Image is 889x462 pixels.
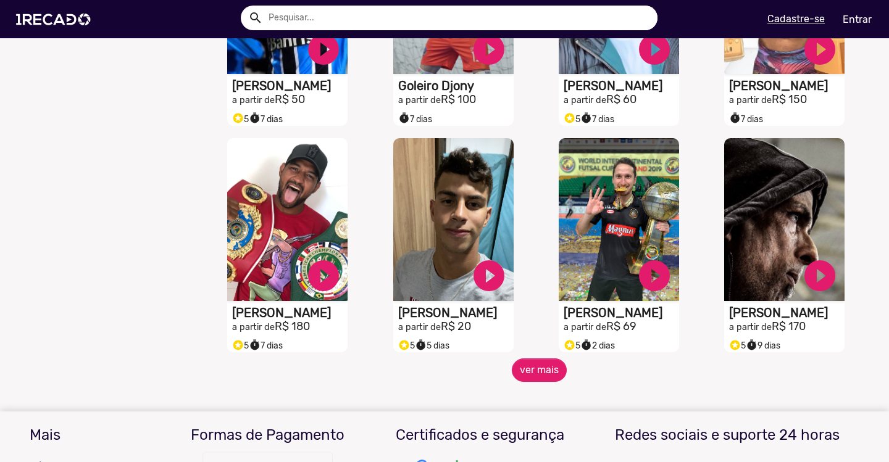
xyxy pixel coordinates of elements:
[232,112,244,124] small: stars
[729,95,772,105] small: a partir de
[249,114,283,125] span: 7 dias
[249,112,261,124] small: timer
[232,95,275,105] small: a partir de
[729,78,845,93] h1: [PERSON_NAME]
[232,340,249,351] span: 5
[729,340,746,351] span: 5
[398,114,432,125] span: 7 dias
[564,93,679,107] h2: R$ 60
[398,340,415,351] span: 5
[636,31,673,68] a: play_circle_filled
[398,336,410,351] i: Selo super talento
[580,340,615,351] span: 2 dias
[580,339,592,351] small: timer
[580,109,592,124] i: timer
[232,305,348,320] h1: [PERSON_NAME]
[415,340,449,351] span: 5 dias
[636,257,673,294] a: play_circle_filled
[259,6,657,30] input: Pesquisar...
[559,138,679,301] video: S1RECADO vídeos dedicados para fãs e empresas
[729,339,741,351] small: stars
[249,109,261,124] i: timer
[580,112,592,124] small: timer
[564,322,606,332] small: a partir de
[470,31,507,68] a: play_circle_filled
[249,340,283,351] span: 7 dias
[398,95,441,105] small: a partir de
[232,320,348,334] h2: R$ 180
[564,112,575,124] small: stars
[729,322,772,332] small: a partir de
[580,114,614,125] span: 7 dias
[746,339,758,351] small: timer
[767,13,825,25] u: Cadastre-se
[232,339,244,351] small: stars
[564,340,580,351] span: 5
[746,336,758,351] i: timer
[729,93,845,107] h2: R$ 150
[383,426,577,444] h3: Certificados e segurança
[564,305,679,320] h1: [PERSON_NAME]
[801,257,838,294] a: play_circle_filled
[232,322,275,332] small: a partir de
[564,336,575,351] i: Selo super talento
[415,339,427,351] small: timer
[729,109,741,124] i: timer
[724,138,845,301] video: S1RECADO vídeos dedicados para fãs e empresas
[232,78,348,93] h1: [PERSON_NAME]
[729,336,741,351] i: Selo super talento
[470,257,507,294] a: play_circle_filled
[227,138,348,301] video: S1RECADO vídeos dedicados para fãs e empresas
[244,6,265,28] button: Example home icon
[249,336,261,351] i: timer
[232,109,244,124] i: Selo super talento
[171,426,365,444] h3: Formas de Pagamento
[398,109,410,124] i: timer
[564,114,580,125] span: 5
[564,109,575,124] i: Selo super talento
[398,93,514,107] h2: R$ 100
[398,322,441,332] small: a partir de
[746,340,780,351] span: 9 dias
[398,339,410,351] small: stars
[415,336,427,351] i: timer
[595,426,859,444] h3: Redes sociais e suporte 24 horas
[30,426,152,444] h3: Mais
[512,358,567,382] button: ver mais
[564,339,575,351] small: stars
[305,31,342,68] a: play_circle_filled
[232,93,348,107] h2: R$ 50
[398,320,514,334] h2: R$ 20
[564,320,679,334] h2: R$ 69
[729,320,845,334] h2: R$ 170
[248,10,263,25] mat-icon: Example home icon
[729,112,741,124] small: timer
[232,114,249,125] span: 5
[729,305,845,320] h1: [PERSON_NAME]
[398,78,514,93] h1: Goleiro Djony
[801,31,838,68] a: play_circle_filled
[398,305,514,320] h1: [PERSON_NAME]
[564,78,679,93] h1: [PERSON_NAME]
[580,336,592,351] i: timer
[398,112,410,124] small: timer
[729,114,763,125] span: 7 dias
[305,257,342,294] a: play_circle_filled
[393,138,514,301] video: S1RECADO vídeos dedicados para fãs e empresas
[249,339,261,351] small: timer
[232,336,244,351] i: Selo super talento
[835,9,880,30] a: Entrar
[564,95,606,105] small: a partir de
